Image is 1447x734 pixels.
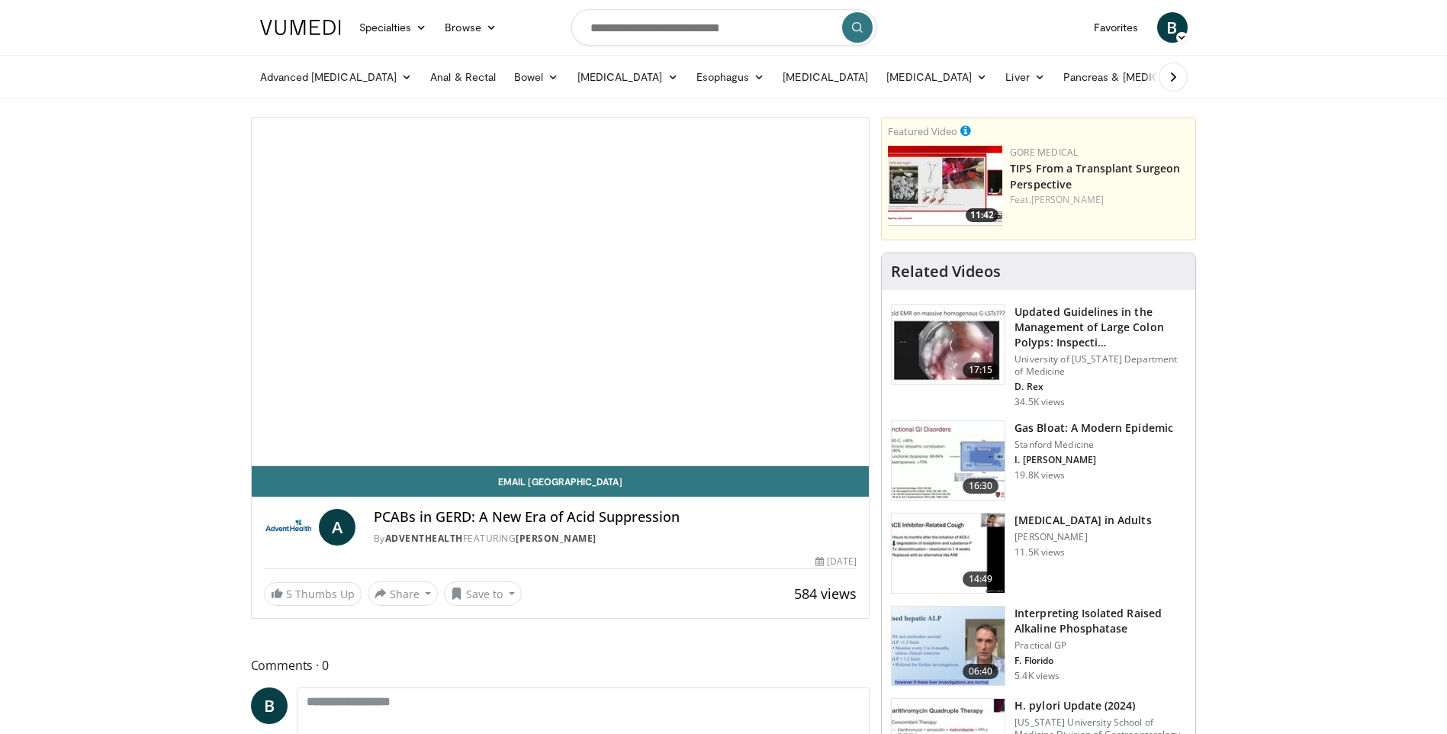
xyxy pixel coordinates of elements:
[892,305,1005,385] img: dfcfcb0d-b871-4e1a-9f0c-9f64970f7dd8.150x105_q85_crop-smart_upscale.jpg
[319,509,355,546] a: A
[1015,381,1186,393] p: D. Rex
[264,582,362,606] a: 5 Thumbs Up
[1010,161,1180,192] a: TIPS From a Transplant Surgeon Perspective
[264,509,313,546] img: AdventHealth
[1015,469,1065,481] p: 19.8K views
[888,146,1002,226] img: 4003d3dc-4d84-4588-a4af-bb6b84f49ae6.150x105_q85_crop-smart_upscale.jpg
[1015,670,1060,682] p: 5.4K views
[1085,12,1148,43] a: Favorites
[1054,62,1233,92] a: Pancreas & [MEDICAL_DATA]
[374,532,857,546] div: By FEATURING
[1157,12,1188,43] a: B
[1015,606,1186,636] h3: Interpreting Isolated Raised Alkaline Phosphatase
[444,581,522,606] button: Save to
[516,532,596,545] a: [PERSON_NAME]
[1031,193,1104,206] a: [PERSON_NAME]
[1015,531,1151,543] p: [PERSON_NAME]
[368,581,439,606] button: Share
[568,62,687,92] a: [MEDICAL_DATA]
[891,606,1186,687] a: 06:40 Interpreting Isolated Raised Alkaline Phosphatase Practical GP F. Florido 5.4K views
[252,466,870,497] a: Email [GEOGRAPHIC_DATA]
[1015,655,1186,667] p: F. Florido
[888,124,957,138] small: Featured Video
[891,420,1186,501] a: 16:30 Gas Bloat: A Modern Epidemic Stanford Medicine I. [PERSON_NAME] 19.8K views
[571,9,876,46] input: Search topics, interventions
[1010,193,1189,207] div: Feat.
[891,304,1186,408] a: 17:15 Updated Guidelines in the Management of Large Colon Polyps: Inspecti… University of [US_STA...
[963,362,999,378] span: 17:15
[815,555,857,568] div: [DATE]
[374,509,857,526] h4: PCABs in GERD: A New Era of Acid Suppression
[773,62,877,92] a: [MEDICAL_DATA]
[892,513,1005,593] img: 11950cd4-d248-4755-8b98-ec337be04c84.150x105_q85_crop-smart_upscale.jpg
[1015,454,1173,466] p: I. [PERSON_NAME]
[1015,353,1186,378] p: University of [US_STATE] Department of Medicine
[251,655,870,675] span: Comments 0
[1015,396,1065,408] p: 34.5K views
[963,478,999,494] span: 16:30
[260,20,341,35] img: VuMedi Logo
[966,208,998,222] span: 11:42
[286,587,292,601] span: 5
[505,62,568,92] a: Bowel
[1010,146,1078,159] a: Gore Medical
[421,62,505,92] a: Anal & Rectal
[963,664,999,679] span: 06:40
[891,262,1001,281] h4: Related Videos
[1015,439,1173,451] p: Stanford Medicine
[251,62,422,92] a: Advanced [MEDICAL_DATA]
[877,62,996,92] a: [MEDICAL_DATA]
[350,12,436,43] a: Specialties
[996,62,1053,92] a: Liver
[892,421,1005,501] img: 480ec31d-e3c1-475b-8289-0a0659db689a.150x105_q85_crop-smart_upscale.jpg
[1015,639,1186,652] p: Practical GP
[794,584,857,603] span: 584 views
[888,146,1002,226] a: 11:42
[436,12,506,43] a: Browse
[1015,304,1186,350] h3: Updated Guidelines in the Management of Large Colon Polyps: Inspecti…
[892,607,1005,686] img: 6a4ee52d-0f16-480d-a1b4-8187386ea2ed.150x105_q85_crop-smart_upscale.jpg
[687,62,774,92] a: Esophagus
[1015,546,1065,559] p: 11.5K views
[1015,420,1173,436] h3: Gas Bloat: A Modern Epidemic
[963,571,999,587] span: 14:49
[385,532,463,545] a: AdventHealth
[891,513,1186,594] a: 14:49 [MEDICAL_DATA] in Adults [PERSON_NAME] 11.5K views
[1015,513,1151,528] h3: [MEDICAL_DATA] in Adults
[251,687,288,724] a: B
[1015,698,1186,713] h3: H. pylori Update (2024)
[252,118,870,466] video-js: Video Player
